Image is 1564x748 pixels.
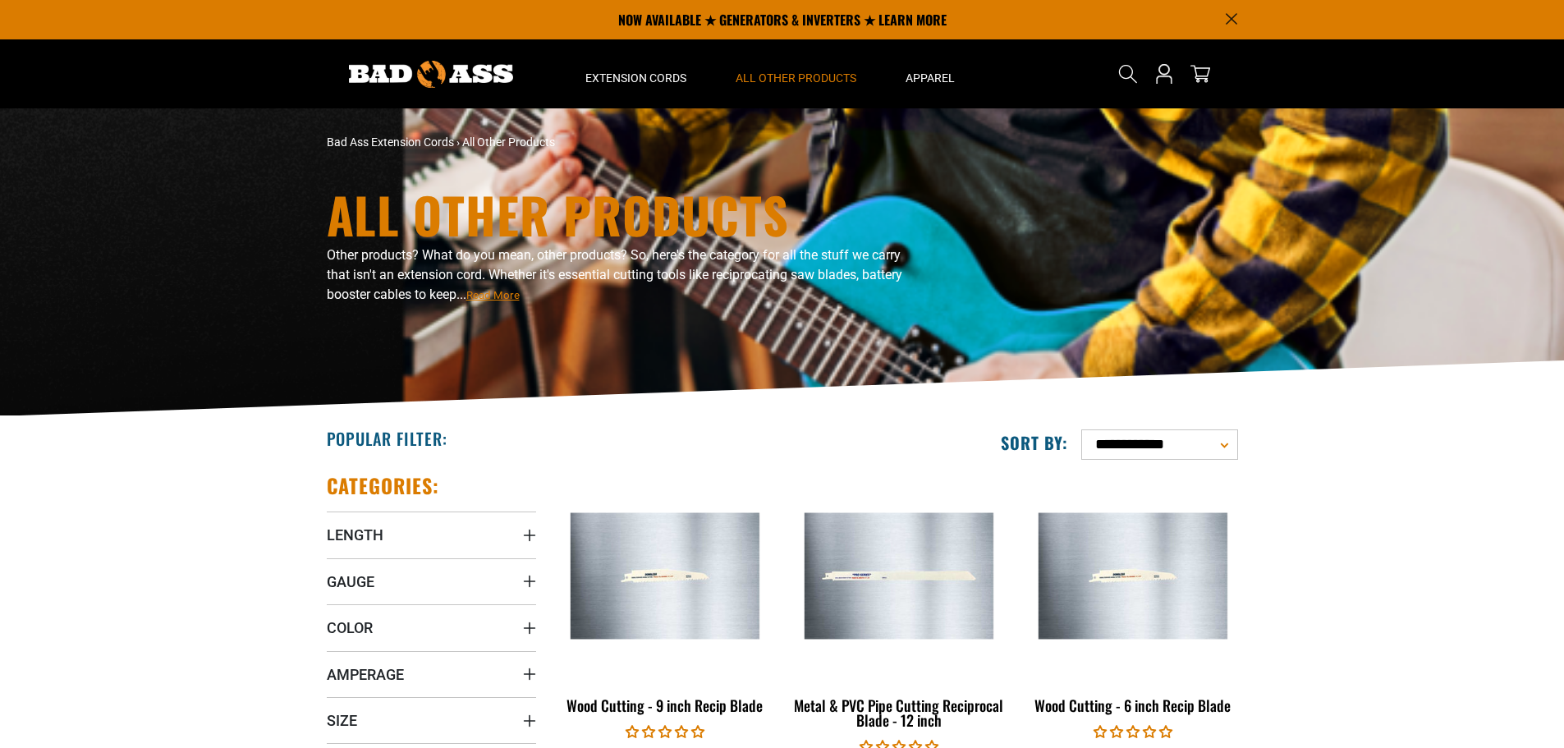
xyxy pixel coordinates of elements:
[327,665,404,684] span: Amperage
[327,473,440,498] h2: Categories:
[327,651,536,697] summary: Amperage
[327,428,447,449] h2: Popular Filter:
[327,525,383,544] span: Length
[327,512,536,558] summary: Length
[1001,432,1068,453] label: Sort by:
[561,39,711,108] summary: Extension Cords
[1115,61,1141,87] summary: Search
[456,135,460,149] span: ›
[794,698,1003,727] div: Metal & PVC Pipe Cutting Reciprocal Blade - 12 inch
[1028,698,1237,713] div: Wood Cutting - 6 inch Recip Blade
[585,71,686,85] span: Extension Cords
[327,134,926,151] nav: breadcrumbs
[327,190,926,239] h1: All Other Products
[711,39,881,108] summary: All Other Products
[462,135,555,149] span: All Other Products
[881,39,979,108] summary: Apparel
[327,604,536,650] summary: Color
[561,473,770,723] a: Wood Cutting - 9 inch Recip Blade Wood Cutting - 9 inch Recip Blade
[349,61,513,88] img: Bad Ass Extension Cords
[466,289,520,301] span: Read More
[1028,473,1237,723] a: Wood Cutting - 6 inch Recip Blade Wood Cutting - 6 inch Recip Blade
[736,71,856,85] span: All Other Products
[1030,512,1236,639] img: Wood Cutting - 6 inch Recip Blade
[906,71,955,85] span: Apparel
[327,135,454,149] a: Bad Ass Extension Cords
[1094,724,1172,740] span: 0.00 stars
[327,618,373,637] span: Color
[562,512,768,639] img: Wood Cutting - 9 inch Recip Blade
[327,572,374,591] span: Gauge
[626,724,704,740] span: 0.00 stars
[327,558,536,604] summary: Gauge
[796,512,1002,639] img: Metal & PVC Pipe Cutting Reciprocal Blade - 12 inch
[327,246,926,305] p: Other products? What do you mean, other products? So, here's the category for all the stuff we ca...
[561,698,770,713] div: Wood Cutting - 9 inch Recip Blade
[327,697,536,743] summary: Size
[794,473,1003,737] a: Metal & PVC Pipe Cutting Reciprocal Blade - 12 inch Metal & PVC Pipe Cutting Reciprocal Blade - 1...
[327,711,357,730] span: Size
